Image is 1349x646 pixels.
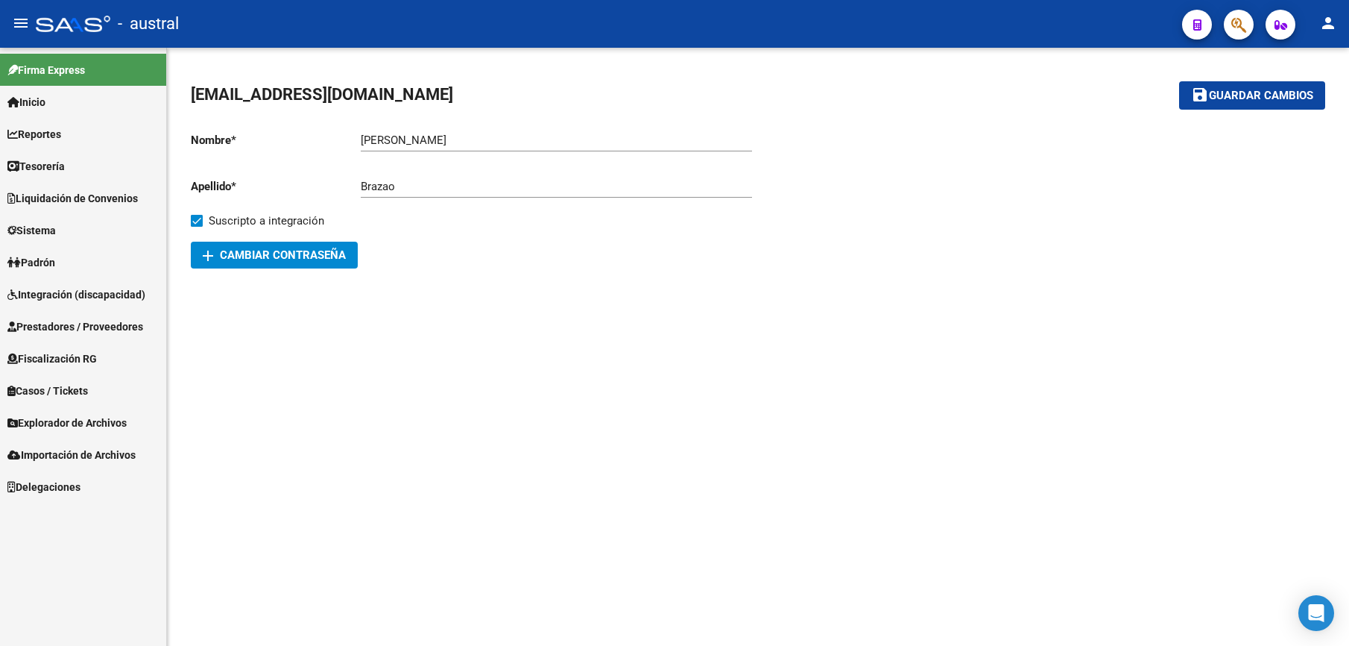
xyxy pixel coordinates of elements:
[7,286,145,303] span: Integración (discapacidad)
[7,254,55,271] span: Padrón
[191,178,361,195] p: Apellido
[7,383,88,399] span: Casos / Tickets
[199,247,217,265] mat-icon: add
[7,319,143,335] span: Prestadores / Proveedores
[1319,14,1337,32] mat-icon: person
[1179,81,1325,109] button: Guardar cambios
[1209,90,1313,103] span: Guardar cambios
[191,132,361,148] p: Nombre
[7,62,85,78] span: Firma Express
[191,242,358,269] button: Cambiar Contraseña
[7,415,127,431] span: Explorador de Archivos
[7,190,138,207] span: Liquidación de Convenios
[118,7,179,40] span: - austral
[12,14,30,32] mat-icon: menu
[7,94,45,110] span: Inicio
[7,447,136,463] span: Importación de Archivos
[1191,86,1209,104] mat-icon: save
[191,85,453,104] span: [EMAIL_ADDRESS][DOMAIN_NAME]
[203,248,346,262] span: Cambiar Contraseña
[7,126,61,142] span: Reportes
[209,212,324,230] span: Suscripto a integración
[7,351,97,367] span: Fiscalización RG
[1298,595,1334,631] div: Open Intercom Messenger
[7,479,80,495] span: Delegaciones
[7,158,65,175] span: Tesorería
[7,222,56,239] span: Sistema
